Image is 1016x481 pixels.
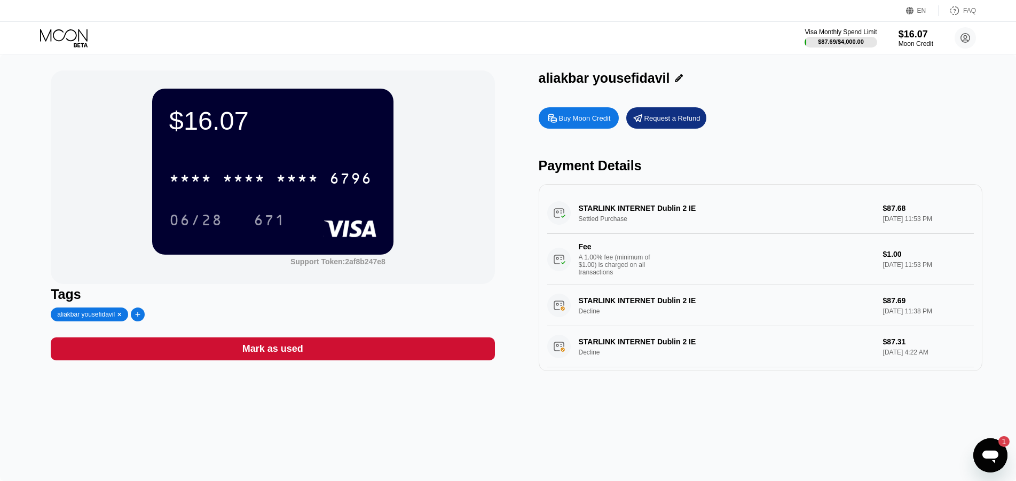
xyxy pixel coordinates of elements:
[290,257,385,266] div: Support Token: 2af8b247e8
[644,114,700,123] div: Request a Refund
[547,234,974,285] div: FeeA 1.00% fee (minimum of $1.00) is charged on all transactions$1.00[DATE] 11:53 PM
[899,29,933,48] div: $16.07Moon Credit
[57,311,115,318] div: aliakbar yousefidavil
[579,242,653,251] div: Fee
[539,158,982,174] div: Payment Details
[254,213,286,230] div: 671
[246,207,294,233] div: 671
[539,70,670,86] div: aliakbar yousefidavil
[988,436,1010,447] iframe: Number of unread messages
[51,287,494,302] div: Tags
[51,337,494,360] div: Mark as used
[169,213,223,230] div: 06/28
[805,28,877,48] div: Visa Monthly Spend Limit$87.69/$4,000.00
[973,438,1007,472] iframe: Button to launch messaging window, 1 unread message
[883,261,974,269] div: [DATE] 11:53 PM
[169,106,376,136] div: $16.07
[161,207,231,233] div: 06/28
[290,257,385,266] div: Support Token:2af8b247e8
[917,7,926,14] div: EN
[242,343,303,355] div: Mark as used
[963,7,976,14] div: FAQ
[579,254,659,276] div: A 1.00% fee (minimum of $1.00) is charged on all transactions
[883,250,974,258] div: $1.00
[559,114,611,123] div: Buy Moon Credit
[805,28,877,36] div: Visa Monthly Spend Limit
[899,40,933,48] div: Moon Credit
[939,5,976,16] div: FAQ
[539,107,619,129] div: Buy Moon Credit
[626,107,706,129] div: Request a Refund
[818,38,864,45] div: $87.69 / $4,000.00
[329,171,372,188] div: 6796
[899,29,933,40] div: $16.07
[906,5,939,16] div: EN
